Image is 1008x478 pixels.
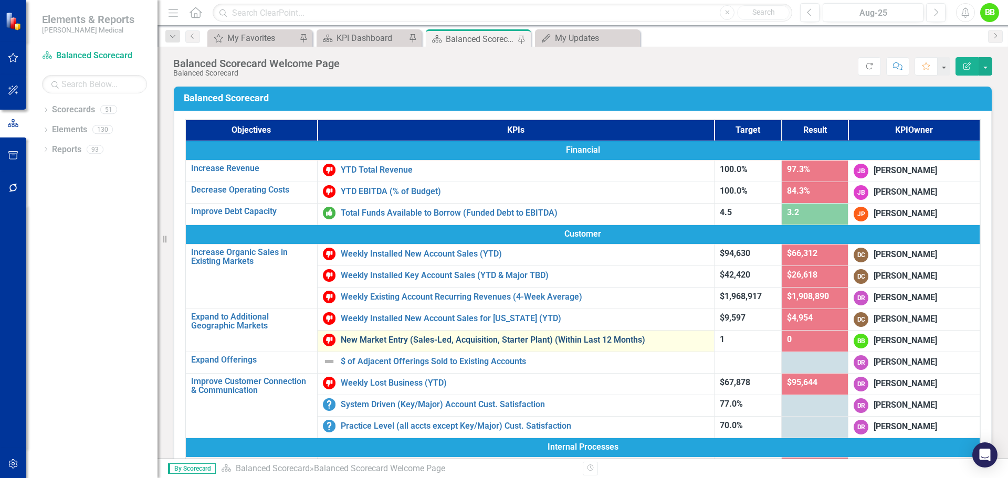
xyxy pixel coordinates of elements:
[185,203,317,225] td: Double-Click to Edit Right Click for Context Menu
[341,314,709,323] a: Weekly Installed New Account Sales for [US_STATE] (YTD)
[185,309,317,352] td: Double-Click to Edit Right Click for Context Menu
[185,182,317,203] td: Double-Click to Edit Right Click for Context Menu
[227,31,297,45] div: My Favorites
[848,373,980,395] td: Double-Click to Edit
[823,3,923,22] button: Aug-25
[213,4,792,22] input: Search ClearPoint...
[848,309,980,330] td: Double-Click to Edit
[236,463,310,473] a: Balanced Scorecard
[848,395,980,416] td: Double-Click to Edit
[787,248,817,258] span: $66,312
[972,442,997,468] div: Open Intercom Messenger
[874,249,937,261] div: [PERSON_NAME]
[854,312,868,327] div: DC
[317,395,714,416] td: Double-Click to Edit Right Click for Context Menu
[191,312,312,331] a: Expand to Additional Geographic Markets
[874,165,937,177] div: [PERSON_NAME]
[42,13,134,26] span: Elements & Reports
[52,144,81,156] a: Reports
[184,93,985,103] h3: Balanced Scorecard
[874,356,937,368] div: [PERSON_NAME]
[341,292,709,302] a: Weekly Existing Account Recurring Revenues (4-Week Average)
[191,185,312,195] a: Decrease Operating Costs
[854,377,868,391] div: DR
[874,378,937,390] div: [PERSON_NAME]
[854,420,868,434] div: DR
[341,421,709,431] a: Practice Level (all accts except Key/Major) Cust. Satisfaction
[52,104,95,116] a: Scorecards
[848,244,980,265] td: Double-Click to Edit
[848,265,980,287] td: Double-Click to Edit
[323,312,335,325] img: Below Target
[341,335,709,345] a: New Market Entry (Sales-Led, Acquisition, Starter Plant) (Within Last 12 Months)
[323,207,335,219] img: On or Above Target
[42,75,147,93] input: Search Below...
[787,313,813,323] span: $4,954
[341,165,709,175] a: YTD Total Revenue
[323,185,335,198] img: Below Target
[168,463,216,474] span: By Scorecard
[191,207,312,216] a: Improve Debt Capacity
[185,352,317,373] td: Double-Click to Edit Right Click for Context Menu
[191,164,312,173] a: Increase Revenue
[323,164,335,176] img: Below Target
[854,291,868,305] div: DR
[720,399,743,409] span: 77.0%
[5,12,24,30] img: ClearPoint Strategy
[720,186,748,196] span: 100.0%
[317,203,714,225] td: Double-Click to Edit Right Click for Context Menu
[980,3,999,22] button: BB
[848,203,980,225] td: Double-Click to Edit
[323,291,335,303] img: Below Target
[323,248,335,260] img: Below Target
[787,291,829,301] span: $1,908,890
[191,228,974,240] span: Customer
[173,69,340,77] div: Balanced Scorecard
[854,248,868,262] div: DC
[826,7,920,19] div: Aug-25
[317,287,714,309] td: Double-Click to Edit Right Click for Context Menu
[341,357,709,366] a: $ of Adjacent Offerings Sold to Existing Accounts
[191,377,312,395] a: Improve Customer Connection & Communication
[317,330,714,352] td: Double-Click to Edit Right Click for Context Menu
[314,463,445,473] div: Balanced Scorecard Welcome Page
[848,160,980,182] td: Double-Click to Edit
[854,164,868,178] div: JB
[720,248,750,258] span: $94,630
[854,185,868,200] div: JB
[848,330,980,352] td: Double-Click to Edit
[446,33,515,46] div: Balanced Scorecard Welcome Page
[848,416,980,438] td: Double-Click to Edit
[317,182,714,203] td: Double-Click to Edit Right Click for Context Menu
[341,400,709,409] a: System Driven (Key/Major) Account Cust. Satisfaction
[317,160,714,182] td: Double-Click to Edit Right Click for Context Menu
[191,441,974,453] span: Internal Processes
[42,50,147,62] a: Balanced Scorecard
[848,352,980,373] td: Double-Click to Edit
[720,313,745,323] span: $9,597
[42,26,134,34] small: [PERSON_NAME] Medical
[720,377,750,387] span: $67,878
[854,355,868,370] div: DR
[341,187,709,196] a: YTD EBITDA (% of Budget)
[185,141,980,160] td: Double-Click to Edit
[787,377,817,387] span: $95,644
[323,355,335,368] img: Not Defined
[848,182,980,203] td: Double-Click to Edit
[323,334,335,346] img: Below Target
[538,31,637,45] a: My Updates
[874,313,937,325] div: [PERSON_NAME]
[874,270,937,282] div: [PERSON_NAME]
[854,207,868,221] div: JP
[787,334,792,344] span: 0
[737,5,790,20] button: Search
[191,355,312,365] a: Expand Offerings
[874,186,937,198] div: [PERSON_NAME]
[191,248,312,266] a: Increase Organic Sales in Existing Markets
[185,244,317,309] td: Double-Click to Edit Right Click for Context Menu
[720,207,732,217] span: 4.5
[185,160,317,182] td: Double-Click to Edit Right Click for Context Menu
[854,398,868,413] div: DR
[52,124,87,136] a: Elements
